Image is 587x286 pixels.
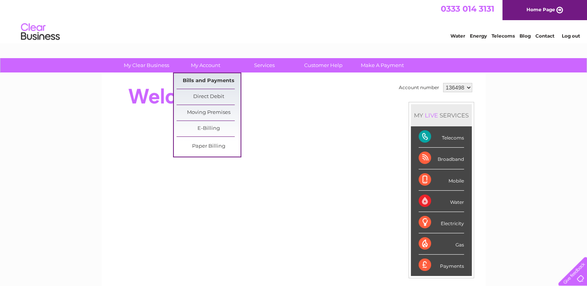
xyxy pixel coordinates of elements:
div: LIVE [423,112,440,119]
div: Gas [419,233,464,255]
a: My Account [173,58,237,72]
div: Broadband [419,148,464,169]
div: Electricity [419,212,464,233]
a: Services [232,58,296,72]
a: Moving Premises [177,105,241,121]
a: Telecoms [492,33,515,39]
a: Water [450,33,465,39]
a: Contact [535,33,554,39]
a: Paper Billing [177,139,241,154]
a: Energy [470,33,487,39]
div: Water [419,191,464,212]
a: Direct Debit [177,89,241,105]
div: MY SERVICES [411,104,472,126]
a: Bills and Payments [177,73,241,89]
div: Payments [419,255,464,276]
a: Log out [561,33,580,39]
a: 0333 014 3131 [441,4,494,14]
a: Blog [519,33,531,39]
img: logo.png [21,20,60,44]
a: Make A Payment [350,58,414,72]
div: Mobile [419,169,464,191]
td: Account number [397,81,441,94]
div: Telecoms [419,126,464,148]
a: E-Billing [177,121,241,136]
div: Clear Business is a trading name of Verastar Limited (registered in [GEOGRAPHIC_DATA] No. 3667643... [111,4,477,38]
a: My Clear Business [114,58,178,72]
a: Customer Help [291,58,355,72]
